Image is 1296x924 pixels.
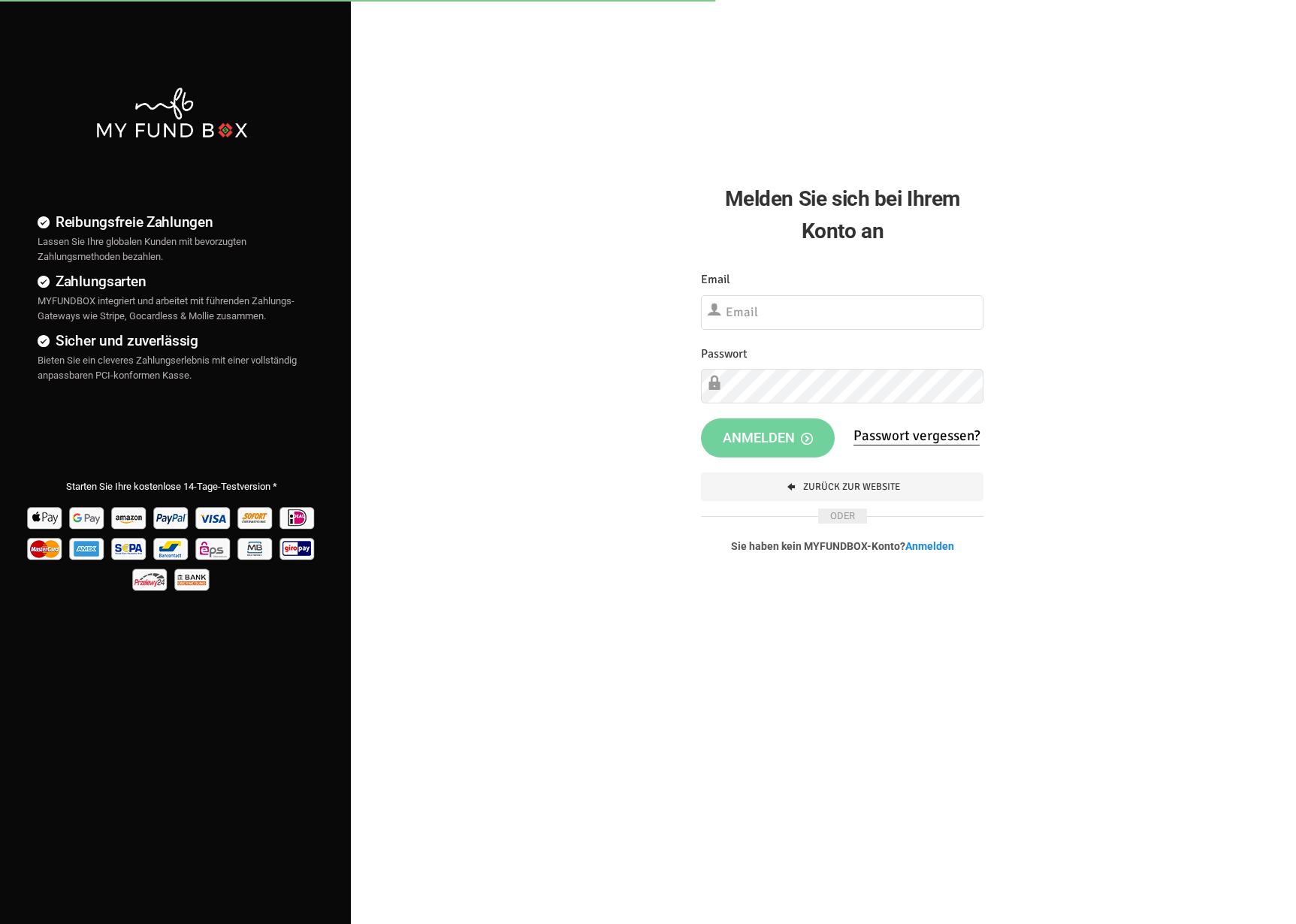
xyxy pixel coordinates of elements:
img: Google Pay [68,502,107,533]
a: Zurück zur Website [701,473,983,501]
img: Bancontact Pay [152,533,192,563]
img: giropay [278,533,318,563]
img: p24 Pay [131,563,171,594]
img: sepa Pay [110,533,150,563]
label: Email [701,270,730,289]
img: Paypal [152,502,192,533]
p: Sie haben kein MYFUNDBOX-Konto? [701,539,983,554]
h4: Sicher und zuverlässig [38,330,306,352]
img: Sofort Pay [236,502,276,533]
img: Visa [194,502,234,533]
h4: Zahlungsarten [38,270,306,292]
span: MYFUNDBOX integriert und arbeitet mit führenden Zahlungs-Gateways wie Stripe, Gocardless & Mollie... [38,295,295,322]
img: Apple Pay [26,502,65,533]
img: Mastercard Pay [26,533,65,563]
img: Ideal Pay [278,502,318,533]
span: ODER [818,509,867,524]
label: Passwort [701,345,748,364]
img: american_express Pay [68,533,107,563]
img: Amazon [110,502,150,533]
span: Anmelden [723,430,813,445]
a: Anmelden [905,540,954,552]
h4: Reibungsfreie Zahlungen [38,211,306,233]
span: Lassen Sie Ihre globalen Kunden mit bevorzugten Zahlungsmethoden bezahlen. [38,236,246,262]
img: mfbwhite.png [95,86,249,139]
h2: Melden Sie sich bei Ihrem Konto an [701,183,983,247]
img: mb Pay [236,533,276,563]
img: banktransfer [173,563,213,594]
input: Email [701,295,983,330]
button: Anmelden [701,418,835,457]
a: Passwort vergessen? [853,427,980,445]
img: EPS Pay [194,533,234,563]
span: Bieten Sie ein cleveres Zahlungserlebnis mit einer vollständig anpassbaren PCI-konformen Kasse. [38,355,297,381]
